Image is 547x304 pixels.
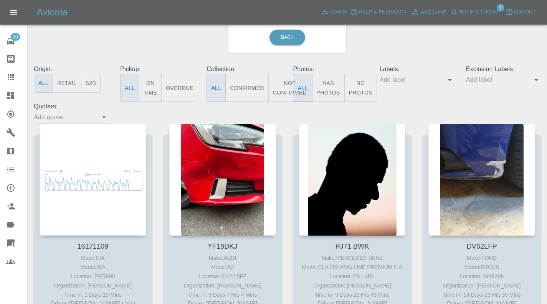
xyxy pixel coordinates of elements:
[466,65,541,74] p: Exclusion Labels:
[504,6,538,18] button: Logout
[208,243,238,250] a: YF18DKJ
[120,65,195,74] p: Pickup:
[466,74,529,86] input: Add label
[41,272,144,281] div: Location: 7977890
[34,74,53,93] button: All
[301,281,404,290] div: Organization: [PERSON_NAME]
[34,65,109,74] p: Origin:
[41,253,144,262] div: Make: N/A
[348,6,408,18] button: Help & Feedback
[225,74,268,102] button: Confirmed
[467,243,497,250] a: DV62LFP
[430,281,533,290] div: Organization: [PERSON_NAME]
[445,75,455,85] button: Open
[139,74,162,102] button: On Time
[380,74,443,86] input: Add label
[41,262,144,272] div: Model: N/A
[380,65,454,74] p: Labels:
[171,281,274,290] div: Organization: [PERSON_NAME]
[34,111,97,123] input: Add quoter
[77,243,108,250] a: 16171109
[269,30,305,45] a: Back
[207,74,226,102] button: All
[430,253,533,262] div: Make: FORD
[335,243,369,250] a: PJ71 BWK
[459,8,499,17] span: Notifications
[268,74,311,102] button: Not Confirmed
[448,6,501,18] button: Notifications
[344,74,377,102] button: No Photos
[319,6,349,18] a: Admin
[171,253,274,262] div: Make: AUDI
[171,272,274,281] div: Location: CV22 5FZ
[359,8,407,17] span: Help & Feedback
[421,8,446,17] span: Account
[5,3,23,22] button: Open drawer
[293,65,368,74] p: Photos:
[301,290,404,299] div: Time in: 9 Days 22 Hrs 43 Mins
[430,272,533,281] div: Location: Nr162qb
[41,281,144,290] div: Organization: [PERSON_NAME]
[430,290,533,299] div: Time in: 14 Days 23 Hrs 39 Mins
[293,74,312,102] button: All
[161,74,198,102] button: Overdue
[41,290,144,299] div: Time in: 1 Days 19 Mins
[301,272,404,281] div: Location: EN1 4BL
[37,6,68,18] h5: Axioma
[430,262,533,272] div: Model: FOCUS
[53,74,81,93] button: Retail
[99,112,109,123] button: Open
[497,4,504,12] span: 1
[531,75,542,85] button: Open
[81,74,101,93] button: B2B
[409,6,448,18] a: Account
[171,262,274,272] div: Model: A3
[312,74,345,102] button: Has Photos
[514,8,536,17] span: Logout
[330,8,347,17] span: Admin
[301,253,404,262] div: Make: MERCEDES-BENZ
[207,65,281,74] p: Collection:
[34,102,109,111] p: Quoters:
[301,262,404,272] div: Model: CLA 250 AMG LINE PREMIUM E A
[10,33,20,41] span: 20
[120,74,139,102] button: All
[171,290,274,299] div: Time in: 8 Days 7 Hrs 4 Mins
